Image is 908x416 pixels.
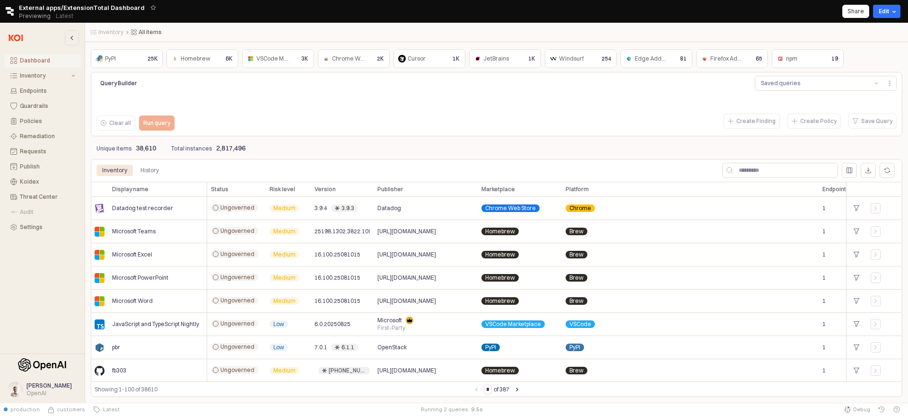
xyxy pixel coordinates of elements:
[314,228,370,235] span: 25198.1302.3822.1091
[148,3,158,12] button: Add app to favorites
[453,54,460,63] p: 1K
[850,202,863,214] div: +
[112,228,156,235] span: Microsoft Teams
[377,297,436,305] span: [URL][DOMAIN_NAME]
[377,274,436,282] span: [URL][DOMAIN_NAME]
[135,165,165,176] div: History
[273,367,296,374] span: Medium
[408,54,426,63] div: Cursor
[377,204,401,212] span: Datadog
[822,186,849,193] span: Endpoints
[853,406,870,413] span: Debug
[318,49,390,68] div: Chrome Web Store2K
[56,12,73,20] p: Latest
[89,403,123,416] button: Latest
[91,381,902,397] div: Table toolbar
[602,54,611,63] p: 254
[112,344,120,351] span: pbr
[871,76,882,90] button: Show suggestions
[314,204,327,212] span: 3.9.4
[139,115,175,131] button: Run query
[102,165,127,176] div: Inventory
[756,54,762,63] p: 65
[377,186,403,193] span: Publisher
[20,103,75,109] div: Guardrails
[5,175,81,188] button: Koidex
[171,144,212,153] p: Total instances
[736,117,776,125] p: Create Finding
[850,364,863,377] div: +
[112,367,126,374] span: fb303
[850,225,863,238] div: +
[377,324,405,332] span: First-Party
[822,274,826,282] span: 1
[112,274,168,282] span: Microsoft PowerPoint
[19,11,51,21] span: Previewing
[273,320,284,328] span: Low
[96,165,133,176] div: Inventory
[5,160,81,173] button: Publish
[569,320,591,328] span: VSCode
[314,274,360,282] span: 16.100.25081015
[148,54,158,63] p: 25K
[847,8,864,15] p: Share
[710,55,753,62] span: Firefox Add-ons
[485,344,496,351] span: PyPI
[485,228,515,235] span: Homebrew
[485,297,515,305] span: Homebrew
[112,320,199,328] span: JavaScript and TypeScript Nightly
[831,54,838,63] p: 19
[5,69,81,82] button: Inventory
[20,178,75,185] div: Koidex
[850,295,863,307] div: +
[85,23,908,403] main: App Frame
[850,272,863,284] div: +
[528,54,535,63] p: 1K
[800,117,837,125] p: Create Policy
[377,317,402,324] span: Microsoft
[220,297,254,304] span: Ungoverned
[314,251,360,258] span: 16.100.25081015
[724,114,780,129] button: Create Finding
[421,406,470,413] div: Running 2 queries:
[5,145,81,158] button: Requests
[314,297,360,305] span: 16.100.25081015
[485,274,515,282] span: Homebrew
[220,250,254,258] span: Ungoverned
[635,55,673,62] span: Edge Add-ons
[220,343,254,351] span: Ungoverned
[211,186,228,193] span: Status
[569,367,584,374] span: Brew
[5,221,81,234] button: Settings
[112,186,148,193] span: Display name
[166,49,238,68] div: Homebrew6K
[44,403,89,416] button: Source Control
[96,144,132,153] p: Unique items
[5,130,81,143] button: Remediation
[20,194,75,200] div: Threat Center
[273,344,284,351] span: Low
[100,79,222,88] p: Query Builder
[772,49,844,68] div: npm19
[256,55,312,62] span: VSCode Marketplace
[273,274,296,282] span: Medium
[5,115,81,128] button: Policies
[848,114,897,129] button: Save Query
[341,344,354,351] div: 6.1.1
[569,274,584,282] span: Brew
[100,406,120,413] span: Latest
[96,115,135,131] button: Clear all
[220,274,254,281] span: Ungoverned
[19,9,79,23] div: Previewing Latest
[136,143,156,153] p: 38,610
[882,76,897,91] button: Menu
[26,389,72,397] div: OpenAI
[873,5,900,18] button: Edit
[377,54,384,63] p: 2K
[494,385,509,394] label: of 387
[469,49,541,68] div: JetBrains1K
[822,204,826,212] span: 1
[761,79,800,88] div: Saved queries
[471,406,483,413] span: 9.5 s
[822,251,826,258] span: 1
